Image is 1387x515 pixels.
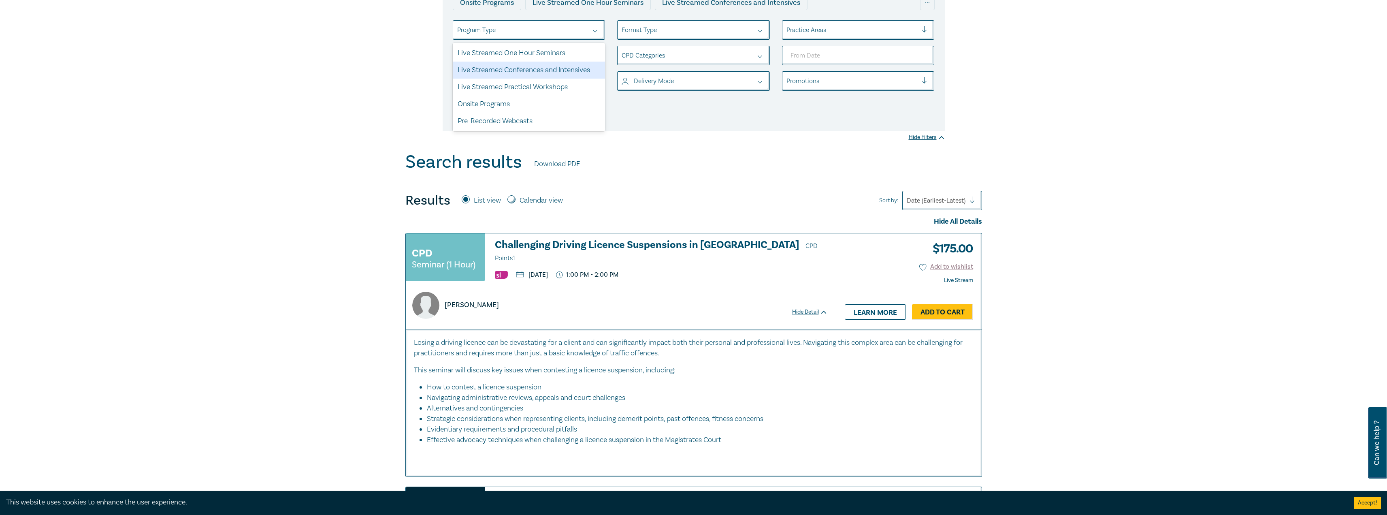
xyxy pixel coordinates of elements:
[927,239,973,258] h3: $ 175.00
[495,239,828,264] a: Challenging Driving Licence Suspensions in [GEOGRAPHIC_DATA] CPD Points1
[879,196,898,205] span: Sort by:
[556,271,619,279] p: 1:00 PM - 2:00 PM
[622,51,623,60] input: select
[520,195,563,206] label: Calendar view
[792,308,837,316] div: Hide Detail
[405,152,522,173] h1: Search results
[405,216,982,227] div: Hide All Details
[786,26,788,34] input: select
[845,304,906,320] a: Learn more
[412,292,439,319] img: A8UdDugLQf5CAAAAJXRFWHRkYXRlOmNyZWF0ZQAyMDIxLTA5LTMwVDA5OjEwOjA0KzAwOjAwJDk1UAAAACV0RVh0ZGF0ZTptb...
[412,246,432,261] h3: CPD
[453,45,605,62] div: Live Streamed One Hour Seminars
[912,304,973,320] a: Add to Cart
[6,497,1342,508] div: This website uses cookies to enhance the user experience.
[427,424,965,435] li: Evidentiary requirements and procedural pitfalls
[1354,497,1381,509] button: Accept cookies
[405,192,450,209] h4: Results
[786,77,788,85] input: select
[427,414,965,424] li: Strategic considerations when representing clients, including demerit points, past offences, fitn...
[427,435,974,445] li: Effective advocacy techniques when challenging a licence suspension in the Magistrates Court
[414,365,974,376] p: This seminar will discuss key issues when contesting a licence suspension, including:
[907,196,908,205] input: Sort by
[622,77,623,85] input: select
[427,382,965,393] li: How to contest a licence suspension
[622,26,623,34] input: select
[909,133,945,141] div: Hide Filters
[919,262,973,271] button: Add to wishlist
[427,403,965,414] li: Alternatives and contingencies
[1373,412,1381,474] span: Can we help ?
[457,26,459,34] input: select
[495,271,508,279] img: Substantive Law
[534,159,580,169] a: Download PDF
[453,62,605,79] div: Live Streamed Conferences and Intensives
[775,14,850,30] div: National Programs
[427,393,965,403] li: Navigating administrative reviews, appeals and court challenges
[782,46,935,65] input: From Date
[682,14,771,30] div: 10 CPD Point Packages
[453,113,605,130] div: Pre-Recorded Webcasts
[453,14,581,30] div: Live Streamed Practical Workshops
[474,195,501,206] label: List view
[516,271,548,278] p: [DATE]
[585,14,678,30] div: Pre-Recorded Webcasts
[453,79,605,96] div: Live Streamed Practical Workshops
[495,239,828,264] h3: Challenging Driving Licence Suspensions in [GEOGRAPHIC_DATA]
[944,277,973,284] strong: Live Stream
[412,261,475,269] small: Seminar (1 Hour)
[445,300,499,310] p: [PERSON_NAME]
[453,96,605,113] div: Onsite Programs
[414,338,974,359] p: Losing a driving licence can be devastating for a client and can significantly impact both their ...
